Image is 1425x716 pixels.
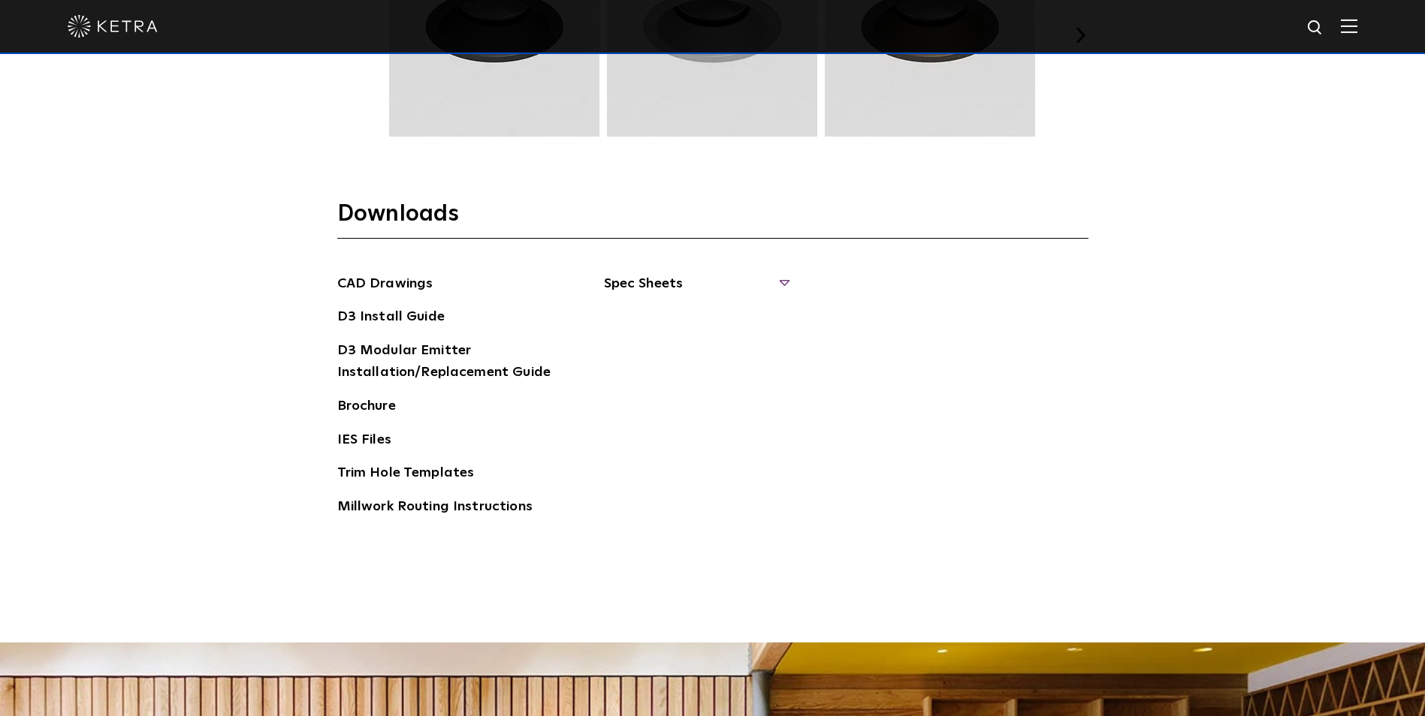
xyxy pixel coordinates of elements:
a: CAD Drawings [337,273,433,297]
a: D3 Modular Emitter Installation/Replacement Guide [337,340,563,386]
a: D3 Install Guide [337,306,445,330]
a: Brochure [337,396,396,420]
img: search icon [1306,19,1325,38]
a: Millwork Routing Instructions [337,496,533,520]
a: IES Files [337,429,391,453]
img: Hamburger%20Nav.svg [1341,19,1357,33]
a: Trim Hole Templates [337,462,475,486]
span: Spec Sheets [604,273,788,306]
img: ketra-logo-2019-white [68,15,158,38]
h3: Downloads [337,200,1088,239]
